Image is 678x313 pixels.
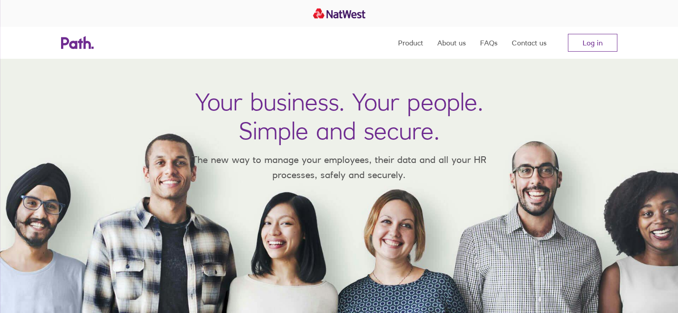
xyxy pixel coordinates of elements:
[480,27,497,59] a: FAQs
[568,34,617,52] a: Log in
[195,87,483,145] h1: Your business. Your people. Simple and secure.
[179,152,500,182] p: The new way to manage your employees, their data and all your HR processes, safely and securely.
[398,27,423,59] a: Product
[512,27,547,59] a: Contact us
[437,27,466,59] a: About us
